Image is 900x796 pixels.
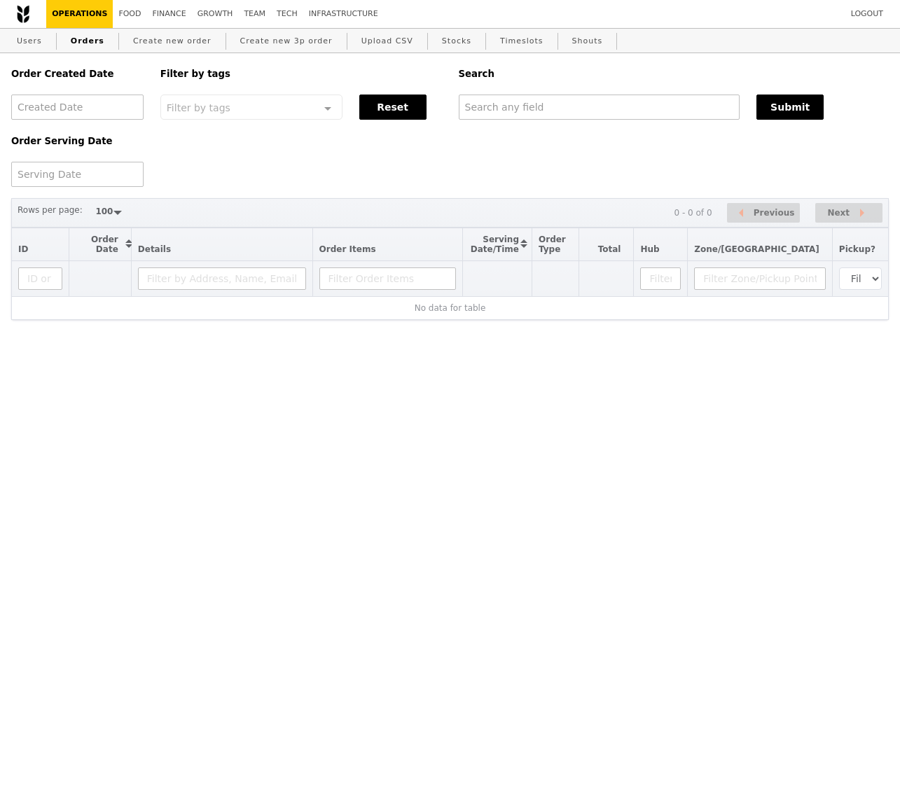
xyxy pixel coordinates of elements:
[18,244,28,254] span: ID
[138,267,306,290] input: Filter by Address, Name, Email, Mobile
[356,29,419,54] a: Upload CSV
[359,95,427,120] button: Reset
[756,95,824,120] button: Submit
[11,69,144,79] h5: Order Created Date
[567,29,609,54] a: Shouts
[319,244,376,254] span: Order Items
[539,235,566,254] span: Order Type
[138,244,171,254] span: Details
[494,29,548,54] a: Timeslots
[815,203,882,223] button: Next
[436,29,477,54] a: Stocks
[18,203,83,217] label: Rows per page:
[235,29,338,54] a: Create new 3p order
[18,303,882,313] div: No data for table
[640,244,659,254] span: Hub
[319,267,456,290] input: Filter Order Items
[674,208,712,218] div: 0 - 0 of 0
[640,267,681,290] input: Filter Hub
[459,95,740,120] input: Search any field
[11,95,144,120] input: Created Date
[11,136,144,146] h5: Order Serving Date
[754,204,795,221] span: Previous
[694,244,819,254] span: Zone/[GEOGRAPHIC_DATA]
[11,162,144,187] input: Serving Date
[65,29,110,54] a: Orders
[727,203,800,223] button: Previous
[827,204,850,221] span: Next
[694,267,826,290] input: Filter Zone/Pickup Point
[167,101,230,113] span: Filter by tags
[160,69,442,79] h5: Filter by tags
[459,69,889,79] h5: Search
[11,29,48,54] a: Users
[127,29,217,54] a: Create new order
[839,244,875,254] span: Pickup?
[17,5,29,23] img: Grain logo
[18,267,62,290] input: ID or Salesperson name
